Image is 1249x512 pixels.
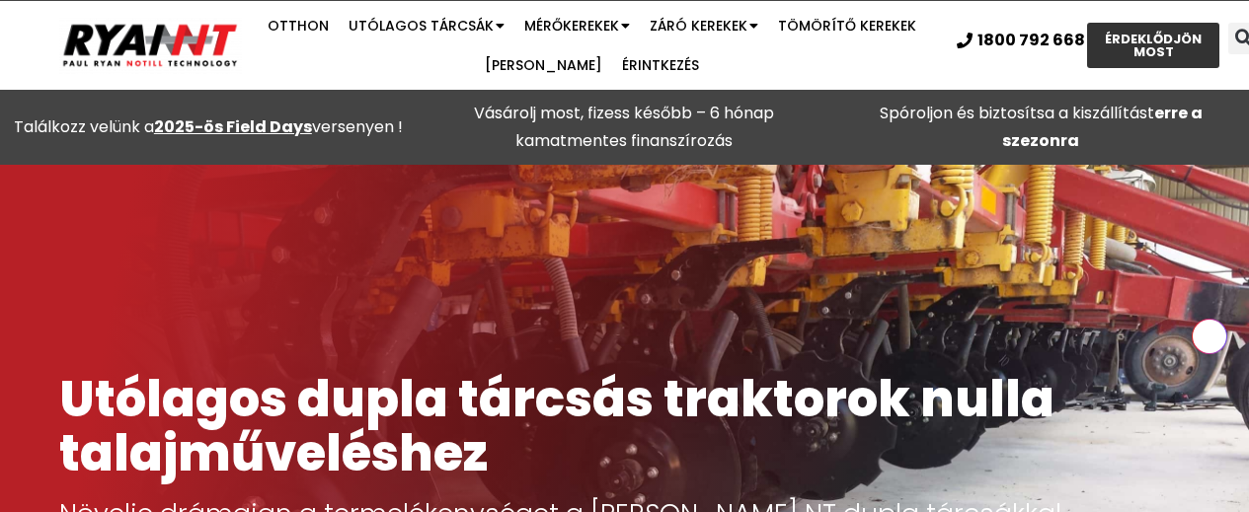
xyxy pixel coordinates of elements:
a: Mérőkerekek [514,6,640,45]
a: 2025-ös Field Days [154,115,312,138]
a: Érintkezés [612,45,709,85]
font: versenyen ! [312,115,403,138]
font: 1800 792 668 [977,29,1085,51]
font: Érintkezés [622,55,699,75]
font: Találkozz velünk a [14,115,154,138]
font: Spóroljon és biztosítsa a kiszállítást [880,102,1154,124]
font: ÉRDEKLŐDJÖN MOST [1105,30,1202,61]
a: Záró kerekek [640,6,768,45]
font: Mérőkerekek [524,16,619,36]
a: Otthon [258,6,339,45]
font: [PERSON_NAME] [485,55,602,75]
font: Otthon [268,16,329,36]
a: 1800 792 668 [957,33,1085,48]
font: Utólagos tárcsák [349,16,494,36]
font: Vásárolj most, fizess később – 6 hónap kamatmentes finanszírozás [474,102,774,152]
a: [PERSON_NAME] [475,45,612,85]
a: ÉRDEKLŐDJÖN MOST [1087,23,1219,68]
font: Utólagos dupla tárcsás traktorok nulla talajműveléshez [59,364,1054,488]
nav: Menü [242,6,942,85]
a: Tömörítő kerekek [768,6,926,45]
img: Ryan NT logó [59,17,242,73]
font: Záró kerekek [650,16,747,36]
font: Tömörítő kerekek [778,16,916,36]
a: Utólagos tárcsák [339,6,514,45]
